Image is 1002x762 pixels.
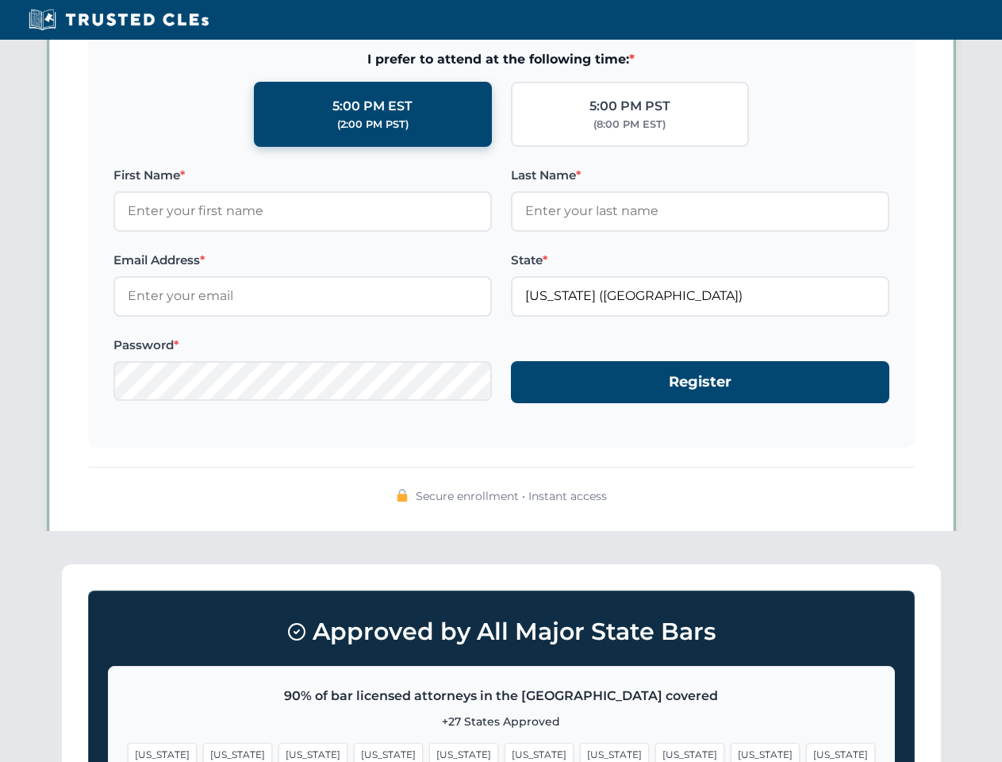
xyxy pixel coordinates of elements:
[113,336,492,355] label: Password
[113,166,492,185] label: First Name
[128,686,875,706] p: 90% of bar licensed attorneys in the [GEOGRAPHIC_DATA] covered
[511,276,889,316] input: Florida (FL)
[511,251,889,270] label: State
[511,361,889,403] button: Register
[332,96,413,117] div: 5:00 PM EST
[113,49,889,70] span: I prefer to attend at the following time:
[511,191,889,231] input: Enter your last name
[337,117,409,133] div: (2:00 PM PST)
[24,8,213,32] img: Trusted CLEs
[128,713,875,730] p: +27 States Approved
[511,166,889,185] label: Last Name
[108,610,895,653] h3: Approved by All Major State Bars
[113,276,492,316] input: Enter your email
[113,251,492,270] label: Email Address
[113,191,492,231] input: Enter your first name
[416,487,607,505] span: Secure enrollment • Instant access
[589,96,670,117] div: 5:00 PM PST
[396,489,409,502] img: 🔒
[593,117,666,133] div: (8:00 PM EST)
